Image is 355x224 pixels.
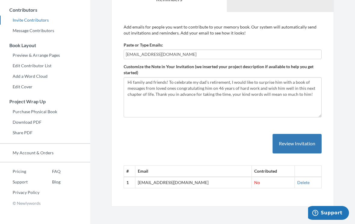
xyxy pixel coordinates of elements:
[39,167,60,176] a: FAQ
[0,99,90,104] h3: Project Wrap Up
[135,166,252,177] th: Email
[124,24,322,36] p: Add emails for people you want to contribute to your memory book. Our system will automatically s...
[124,42,163,48] label: Paste or Type Emails:
[124,166,135,177] th: #
[124,77,322,117] textarea: Hi family and friends! I’m making a scrapbook of messages and memories to celebrate my dad’s reti...
[254,180,260,185] span: No
[273,134,322,153] button: Review Invitation
[124,177,135,188] th: 1
[252,166,295,177] th: Contributed
[0,43,90,48] h3: Book Layout
[135,177,252,188] td: [EMAIL_ADDRESS][DOMAIN_NAME]
[126,51,319,58] input: Add contributor email(s) here...
[124,64,322,76] label: Customize the Note in Your Invitation (we inserted your project description if available to help ...
[297,180,310,185] a: Delete
[0,7,90,13] h3: Contributors
[308,206,349,221] iframe: Opens a widget where you can chat to one of our agents
[39,177,60,186] a: Blog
